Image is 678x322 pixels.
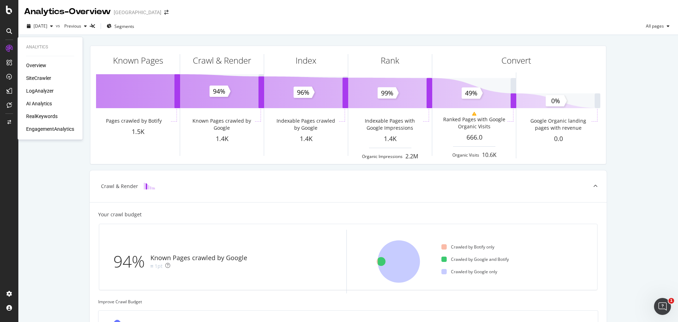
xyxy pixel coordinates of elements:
button: Previous [61,21,90,32]
div: 94% [113,250,150,273]
button: All pages [643,21,672,32]
div: Your crawl budget [98,211,142,218]
div: Index [296,54,316,66]
div: Crawled by Google and Botify [441,256,509,262]
div: Crawled by Google only [441,269,497,275]
a: AI Analytics [26,100,52,107]
div: Analytics [26,44,74,50]
div: Indexable Pages with Google Impressions [358,117,421,131]
iframe: Intercom live chat [654,298,671,315]
span: 1 [668,298,674,304]
div: Organic Impressions [362,153,403,159]
div: 1.4K [180,134,264,144]
button: Segments [104,21,137,32]
div: 1.4K [264,134,348,144]
a: RealKeywords [26,113,58,120]
a: LogAnalyzer [26,87,54,94]
div: 2.2M [405,152,418,160]
div: Pages crawled by Botify [106,117,162,124]
div: Rank [381,54,399,66]
div: Crawl & Render [101,183,138,190]
a: EngagementAnalytics [26,125,74,133]
span: vs [56,23,61,29]
div: Analytics - Overview [24,6,111,18]
button: [DATE] [24,21,56,32]
div: arrow-right-arrow-left [164,10,168,15]
div: Known Pages crawled by Google [190,117,253,131]
span: Segments [114,23,134,29]
div: 1.4K [348,134,432,144]
img: Equal [150,265,153,267]
div: 1pt [155,263,162,270]
span: Previous [61,23,81,29]
div: 1.5K [96,127,180,136]
div: Crawled by Botify only [441,244,494,250]
a: Overview [26,62,46,69]
div: Known Pages [113,54,163,66]
div: Improve Crawl Budget [98,299,598,305]
span: All pages [643,23,664,29]
a: SiteCrawler [26,75,51,82]
span: 2025 Oct. 5th [34,23,47,29]
div: Known Pages crawled by Google [150,253,247,263]
div: Crawl & Render [193,54,251,66]
div: [GEOGRAPHIC_DATA] [114,9,161,16]
img: block-icon [144,183,155,189]
div: Indexable Pages crawled by Google [274,117,337,131]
